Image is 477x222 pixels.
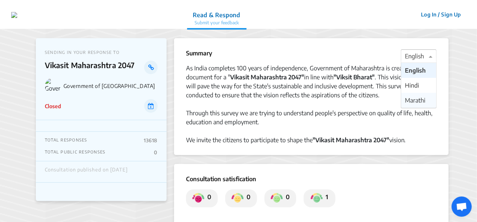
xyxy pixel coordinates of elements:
p: 13618 [144,137,158,143]
a: Open chat [452,197,472,217]
p: TOTAL RESPONSES [45,137,87,143]
p: 0 [204,192,211,204]
span: Hindi [405,82,419,89]
p: TOTAL PUBLIC RESPONSES [45,149,106,155]
p: Summary [186,49,212,58]
strong: "Viksit Bharat" [334,73,375,81]
img: Government of Maharashtra logo [45,78,61,94]
p: Government of [GEOGRAPHIC_DATA] [64,83,158,89]
p: Consultation satisfication [186,174,437,183]
p: Read & Respond [193,10,241,19]
img: private_somewhat_satisfied.png [271,192,283,204]
p: Vikasit Maharashtra 2047 [45,61,145,74]
div: Consultation published on [DATE] [45,167,128,177]
img: private_somewhat_dissatisfied.png [232,192,244,204]
div: Through this survey we are trying to understand people's perspective on quality of life, health, ... [186,109,437,127]
div: We invite the citizens to participate to shape the vision. [186,136,437,145]
p: Submit your feedback [193,19,241,26]
strong: Vikasit Maharashtra 2047" [230,73,304,81]
p: Closed [45,102,61,110]
p: 0 [154,149,157,155]
span: English [405,67,426,74]
p: 1 [323,192,328,204]
img: 7907nfqetxyivg6ubhai9kg9bhzr [11,12,17,18]
p: 0 [244,192,250,204]
p: 0 [283,192,289,204]
button: Log In / Sign Up [416,9,466,20]
div: As India completes 100 years of independence, Government of Maharashtra is creating a vision docu... [186,64,437,100]
span: Marathi [405,97,425,104]
img: private_dissatisfied.png [192,192,204,204]
p: SENDING IN YOUR RESPONSE TO [45,50,158,55]
img: private_satisfied.png [311,192,323,204]
strong: "Vikasit Maharashtra 2047" [313,136,389,144]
